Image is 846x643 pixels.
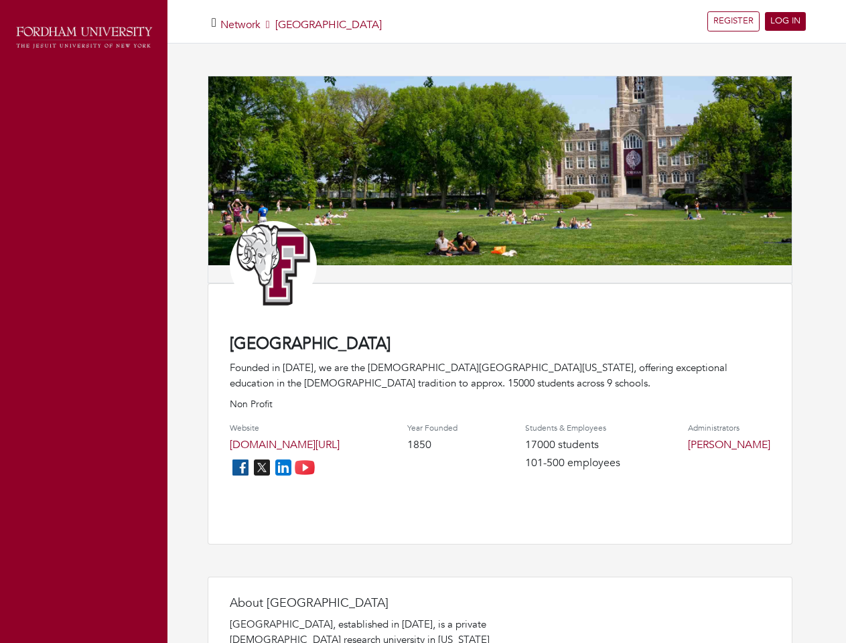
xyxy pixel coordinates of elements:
[208,76,792,265] img: 683a5b8e835635248a5481166db1a0f398a14ab9.jpg
[230,335,770,354] h4: [GEOGRAPHIC_DATA]
[765,12,806,31] a: LOG IN
[525,457,620,470] h4: 101-500 employees
[220,19,382,31] h5: [GEOGRAPHIC_DATA]
[251,457,273,478] img: twitter_icon-7d0bafdc4ccc1285aa2013833b377ca91d92330db209b8298ca96278571368c9.png
[407,439,457,451] h4: 1850
[220,17,261,32] a: Network
[230,437,340,452] a: [DOMAIN_NAME][URL]
[230,221,317,308] img: Athletic_Logo_Primary_Letter_Mark_1.jpg
[525,439,620,451] h4: 17000 students
[230,360,770,390] div: Founded in [DATE], we are the [DEMOGRAPHIC_DATA][GEOGRAPHIC_DATA][US_STATE], offering exceptional...
[230,457,251,478] img: facebook_icon-256f8dfc8812ddc1b8eade64b8eafd8a868ed32f90a8d2bb44f507e1979dbc24.png
[294,457,315,478] img: youtube_icon-fc3c61c8c22f3cdcae68f2f17984f5f016928f0ca0694dd5da90beefb88aa45e.png
[525,423,620,433] h4: Students & Employees
[230,397,770,411] p: Non Profit
[230,596,498,611] h4: About [GEOGRAPHIC_DATA]
[273,457,294,478] img: linkedin_icon-84db3ca265f4ac0988026744a78baded5d6ee8239146f80404fb69c9eee6e8e7.png
[707,11,760,31] a: REGISTER
[13,23,154,52] img: fordham_logo.png
[688,437,770,452] a: [PERSON_NAME]
[230,423,340,433] h4: Website
[688,423,770,433] h4: Administrators
[407,423,457,433] h4: Year Founded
